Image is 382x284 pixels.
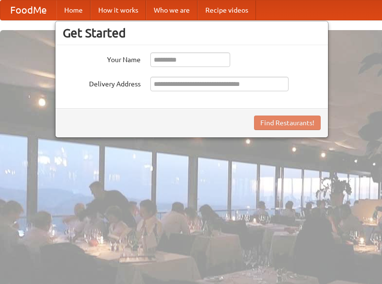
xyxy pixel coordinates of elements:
[0,0,56,20] a: FoodMe
[254,116,321,130] button: Find Restaurants!
[63,26,321,40] h3: Get Started
[146,0,198,20] a: Who we are
[63,52,141,65] label: Your Name
[63,77,141,89] label: Delivery Address
[198,0,256,20] a: Recipe videos
[56,0,91,20] a: Home
[91,0,146,20] a: How it works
